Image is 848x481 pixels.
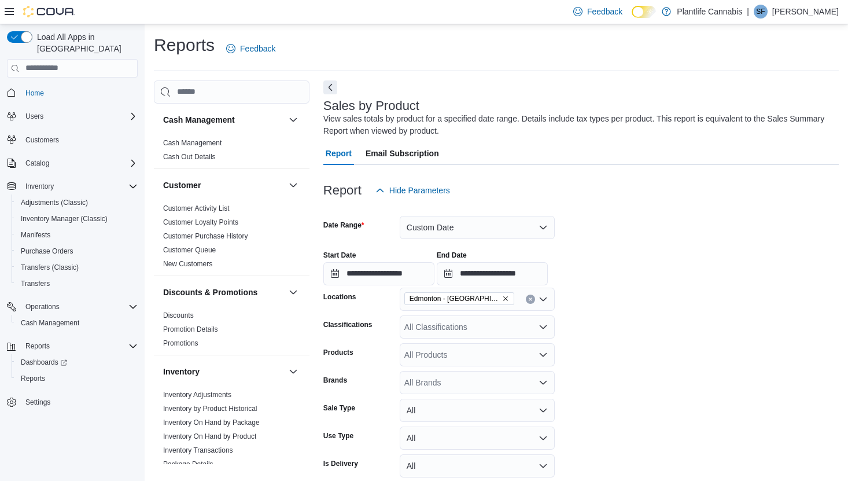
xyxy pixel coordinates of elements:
button: Operations [21,300,64,314]
span: Customers [25,135,59,145]
span: Inventory On Hand by Package [163,418,260,427]
button: Open list of options [539,378,548,387]
a: Cash Management [163,139,222,147]
span: Cash Management [16,316,138,330]
span: Operations [25,302,60,311]
a: Feedback [222,37,280,60]
button: Home [2,85,142,101]
h3: Report [323,183,362,197]
span: Settings [25,398,50,407]
button: All [400,427,555,450]
span: Edmonton - [GEOGRAPHIC_DATA] [410,293,500,304]
span: Dashboards [16,355,138,369]
a: Home [21,86,49,100]
a: Settings [21,395,55,409]
button: Inventory Manager (Classic) [12,211,142,227]
button: Transfers (Classic) [12,259,142,276]
span: Cash Out Details [163,152,216,161]
a: Promotions [163,339,198,347]
h3: Cash Management [163,114,235,126]
span: Inventory Adjustments [163,390,231,399]
a: Promotion Details [163,325,218,333]
div: Discounts & Promotions [154,309,309,355]
label: Sale Type [323,403,355,413]
button: Clear input [526,295,535,304]
a: Inventory On Hand by Package [163,418,260,427]
button: Custom Date [400,216,555,239]
span: Feedback [587,6,622,17]
span: Customer Queue [163,245,216,255]
span: Manifests [16,228,138,242]
a: Customer Queue [163,246,216,254]
span: Package Details [163,460,213,469]
span: Load All Apps in [GEOGRAPHIC_DATA] [32,31,138,54]
button: All [400,454,555,478]
span: SF [756,5,765,19]
button: Reports [2,338,142,354]
span: Purchase Orders [16,244,138,258]
a: Dashboards [12,354,142,370]
h1: Reports [154,34,215,57]
button: Cash Management [163,114,284,126]
span: Inventory Manager (Classic) [21,214,108,223]
div: View sales totals by product for a specified date range. Details include tax types per product. T... [323,113,833,137]
a: Package Details [163,460,213,468]
button: Open list of options [539,350,548,359]
button: Next [323,80,337,94]
button: Inventory [163,366,284,377]
span: Reports [16,372,138,385]
span: Settings [21,395,138,409]
a: Purchase Orders [16,244,78,258]
span: Home [21,86,138,100]
p: [PERSON_NAME] [772,5,839,19]
span: Customers [21,133,138,147]
span: Manifests [21,230,50,240]
h3: Discounts & Promotions [163,287,257,298]
span: Promotion Details [163,325,218,334]
button: Open list of options [539,322,548,332]
a: Inventory Transactions [163,446,233,454]
span: Inventory Manager (Classic) [16,212,138,226]
button: Reports [12,370,142,387]
button: Settings [2,394,142,410]
button: Users [21,109,48,123]
nav: Complex example [7,80,138,441]
a: Customer Purchase History [163,232,248,240]
button: Inventory [21,179,58,193]
span: Customer Activity List [163,204,230,213]
button: Reports [21,339,54,353]
button: Inventory [2,178,142,194]
a: Inventory by Product Historical [163,405,257,413]
a: Customers [21,133,64,147]
span: Reports [21,339,138,353]
a: Customer Loyalty Points [163,218,238,226]
span: Purchase Orders [21,247,73,256]
span: Inventory On Hand by Product [163,432,256,441]
a: Transfers [16,277,54,291]
span: Catalog [21,156,138,170]
input: Press the down key to open a popover containing a calendar. [437,262,548,285]
span: Transfers [16,277,138,291]
a: Dashboards [16,355,72,369]
button: All [400,399,555,422]
span: Report [326,142,352,165]
a: Customer Activity List [163,204,230,212]
span: Customer Loyalty Points [163,218,238,227]
a: Discounts [163,311,194,320]
span: Cash Management [21,318,79,328]
button: Discounts & Promotions [286,285,300,299]
span: Inventory Transactions [163,446,233,455]
span: New Customers [163,259,212,269]
h3: Customer [163,179,201,191]
a: Cash Management [16,316,84,330]
span: Hide Parameters [389,185,450,196]
input: Press the down key to open a popover containing a calendar. [323,262,434,285]
span: Operations [21,300,138,314]
button: Transfers [12,276,142,292]
button: Remove Edmonton - Jagare Ridge from selection in this group [502,295,509,302]
a: Inventory Adjustments [163,391,231,399]
a: Cash Out Details [163,153,216,161]
span: Edmonton - Jagare Ridge [404,292,514,305]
